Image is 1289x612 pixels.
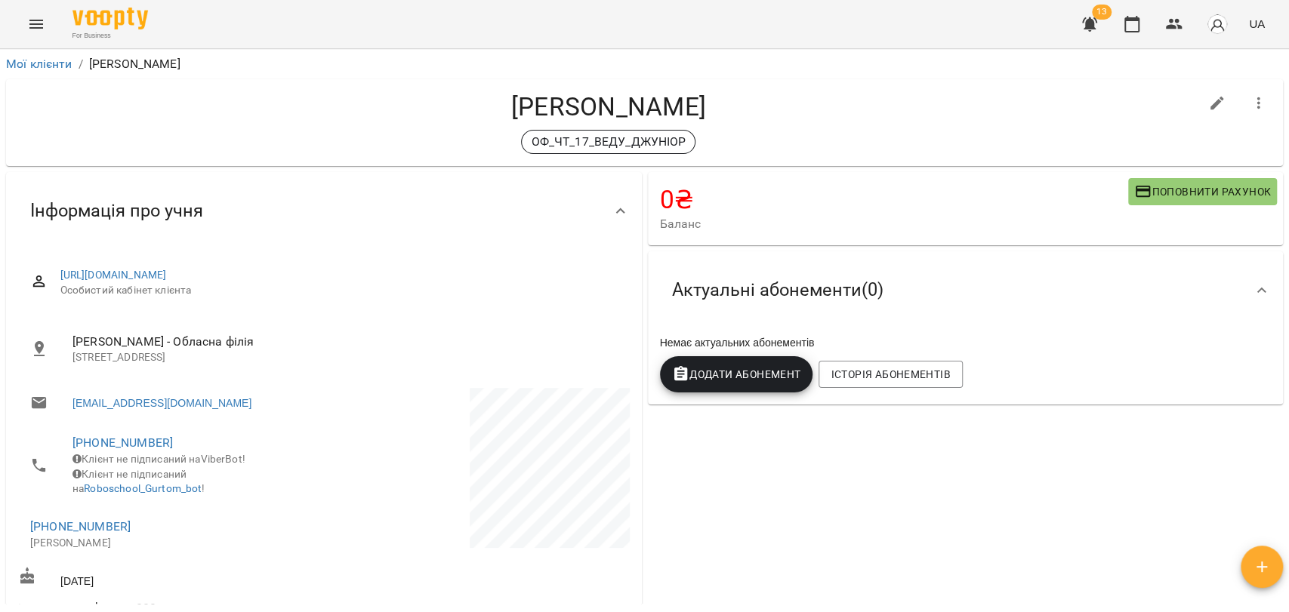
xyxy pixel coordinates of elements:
p: ОФ_ЧТ_17_ВЕДУ_ДЖУНІОР [531,133,686,151]
button: Поповнити рахунок [1128,178,1277,205]
a: Roboschool_Gurtom_bot [84,482,202,494]
nav: breadcrumb [6,55,1283,73]
span: Баланс [660,215,1128,233]
img: avatar_s.png [1207,14,1228,35]
div: [DATE] [15,564,324,592]
span: 13 [1092,5,1112,20]
a: [PHONE_NUMBER] [72,435,173,450]
button: Додати Абонемент [660,356,813,392]
div: Актуальні абонементи(0) [648,251,1284,329]
img: Voopty Logo [72,8,148,29]
span: Історія абонементів [831,365,950,383]
span: Актуальні абонементи ( 0 ) [672,278,883,302]
span: Клієнт не підписаний на ! [72,468,205,495]
a: [URL][DOMAIN_NAME] [60,269,167,281]
a: [PHONE_NUMBER] [30,519,131,534]
li: / [79,55,83,73]
span: Додати Абонемент [672,365,801,383]
h4: [PERSON_NAME] [18,91,1199,122]
button: Menu [18,6,54,42]
span: For Business [72,31,148,41]
p: [PERSON_NAME] [30,536,309,551]
button: UA [1243,10,1271,38]
p: [STREET_ADDRESS] [72,350,618,365]
a: Мої клієнти [6,57,72,71]
div: Немає актуальних абонементів [657,332,1275,353]
span: Особистий кабінет клієнта [60,283,618,298]
span: [PERSON_NAME] - Обласна філія [72,333,618,351]
span: Інформація про учня [30,199,203,223]
span: UA [1249,16,1265,32]
h4: 0 ₴ [660,184,1128,215]
span: Поповнити рахунок [1134,183,1271,201]
a: [EMAIL_ADDRESS][DOMAIN_NAME] [72,395,251,411]
p: [PERSON_NAME] [89,55,180,73]
button: Історія абонементів [819,361,962,388]
span: Клієнт не підписаний на ViberBot! [72,453,245,465]
div: Інформація про учня [6,172,642,250]
div: ОФ_ЧТ_17_ВЕДУ_ДЖУНІОР [521,130,695,154]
